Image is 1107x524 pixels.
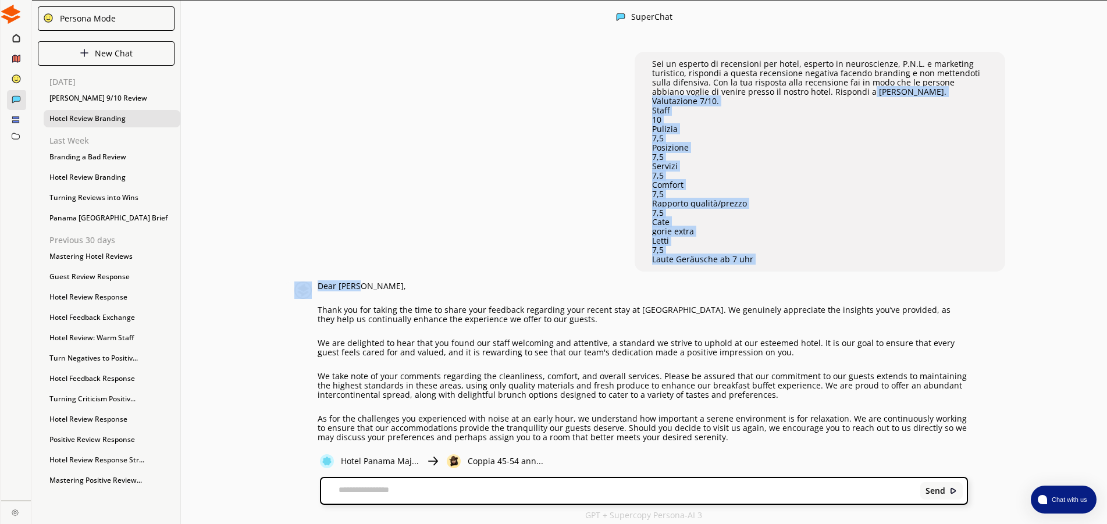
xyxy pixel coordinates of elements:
[44,90,180,107] div: [PERSON_NAME] 9/10 Review
[652,171,988,180] p: 7,5
[44,472,180,489] div: Mastering Positive Review...
[44,189,180,206] div: Turning Reviews into Wins
[652,124,988,134] p: Pulizia
[652,143,988,152] p: Posizione
[341,457,419,466] p: Hotel Panama Maj...
[44,148,180,166] div: Branding a Bad Review
[652,208,988,218] p: 7,5
[43,13,54,23] img: Close
[318,338,968,357] p: We are delighted to hear that you found our staff welcoming and attentive, a standard we strive t...
[585,511,702,520] p: GPT + Supercopy Persona-AI 3
[652,162,988,171] p: Servizi
[616,12,625,22] img: Close
[320,454,334,468] img: Close
[95,49,133,58] p: New Chat
[49,77,180,87] p: [DATE]
[44,390,180,408] div: Turning Criticism Positiv...
[44,370,180,387] div: Hotel Feedback Response
[447,454,461,468] img: Close
[652,227,988,236] p: gorie extra
[652,199,988,208] p: Rapporto qualità/prezzo
[12,509,19,516] img: Close
[652,106,988,115] p: Staff
[318,372,968,400] p: We take note of your comments regarding the cleanliness, comfort, and overall services. Please be...
[44,209,180,227] div: Panama [GEOGRAPHIC_DATA] Brief
[631,12,672,23] div: SuperChat
[1,501,31,521] a: Close
[44,451,180,469] div: Hotel Review Response Str...
[652,152,988,162] p: 7,5
[318,414,968,442] p: As for the challenges you experienced with noise at an early hour, we understand how important a ...
[44,169,180,186] div: Hotel Review Branding
[44,288,180,306] div: Hotel Review Response
[44,110,180,127] div: Hotel Review Branding
[468,457,543,466] p: Coppia 45-54 ann...
[56,14,116,23] div: Persona Mode
[80,48,89,58] img: Close
[426,454,440,468] img: Close
[44,431,180,448] div: Positive Review Response
[318,281,968,291] p: Dear [PERSON_NAME],
[49,236,180,245] p: Previous 30 days
[44,248,180,265] div: Mastering Hotel Reviews
[652,218,988,227] p: Cate
[1047,495,1090,504] span: Chat with us
[652,255,988,264] p: Laute Geräusche ab 7 uhr
[949,487,957,495] img: Close
[44,309,180,326] div: Hotel Feedback Exchange
[44,329,180,347] div: Hotel Review: Warm Staff
[44,411,180,428] div: Hotel Review Response
[49,136,180,145] p: Last Week
[652,115,988,124] p: 10
[652,180,988,190] p: Comfort
[1,5,20,24] img: Close
[1031,486,1097,514] button: atlas-launcher
[652,236,988,245] p: Letti
[318,305,968,324] p: Thank you for taking the time to share your feedback regarding your recent stay at [GEOGRAPHIC_DA...
[44,350,180,367] div: Turn Negatives to Positiv...
[926,486,945,496] b: Send
[652,134,988,143] p: 7,5
[44,268,180,286] div: Guest Review Response
[652,245,988,255] p: 7,5
[294,281,312,299] img: Close
[652,59,988,106] p: Sei un esperto di recensioni per hotel, esperto in neuroscienze, P.N.L. e marketing turistico, ri...
[652,190,988,199] p: 7,5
